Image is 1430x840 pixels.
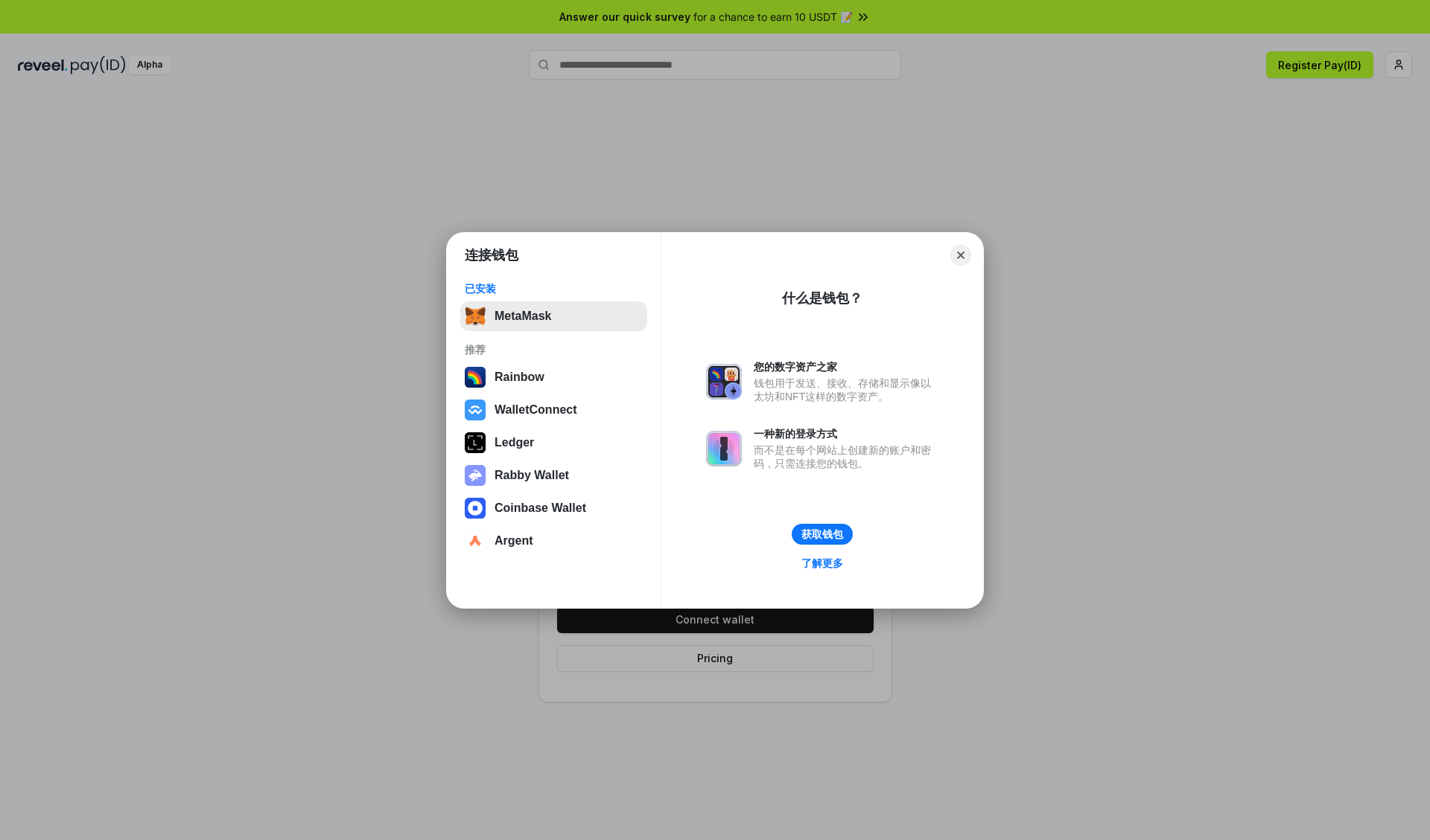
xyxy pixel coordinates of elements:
[465,400,486,420] img: svg+xml,%3Csvg%20width%3D%2228%22%20height%3D%2228%22%20viewBox%3D%220%200%2028%2028%22%20fill%3D...
[792,524,853,545] button: 获取钱包
[495,469,569,482] div: Rabby Wallet
[460,428,647,458] button: Ledger
[465,465,486,486] img: svg+xml,%3Csvg%20xmlns%3D%22http%3A%2F%2Fwww.w3.org%2F2000%2Fsvg%22%20fill%3D%22none%22%20viewBox...
[950,245,971,266] button: Close
[754,443,938,470] div: 而不是在每个网站上创建新的账户和密码，只需连接您的钱包。
[460,301,647,331] button: MetaMask
[465,282,643,295] div: 已安装
[495,534,533,548] div: Argent
[495,501,586,515] div: Coinbase Wallet
[460,526,647,556] button: Argent
[495,436,534,449] div: Ledger
[465,343,643,356] div: 推荐
[782,289,862,307] div: 什么是钱包？
[801,557,843,570] div: 了解更多
[495,310,551,323] div: MetaMask
[460,493,647,523] button: Coinbase Wallet
[706,431,742,467] img: svg+xml,%3Csvg%20xmlns%3D%22http%3A%2F%2Fwww.w3.org%2F2000%2Fsvg%22%20fill%3D%22none%22%20viewBox...
[460,461,647,490] button: Rabby Wallet
[465,530,486,551] img: svg+xml,%3Csvg%20width%3D%2228%22%20height%3D%2228%22%20viewBox%3D%220%200%2028%2028%22%20fill%3D...
[754,360,938,373] div: 您的数字资产之家
[460,362,647,392] button: Rainbow
[792,554,852,573] a: 了解更多
[754,427,938,440] div: 一种新的登录方式
[706,364,742,400] img: svg+xml,%3Csvg%20xmlns%3D%22http%3A%2F%2Fwww.w3.org%2F2000%2Fsvg%22%20fill%3D%22none%22%20viewBox...
[495,371,544,384] div: Rainbow
[465,432,486,453] img: svg+xml,%3Csvg%20xmlns%3D%22http%3A%2F%2Fwww.w3.org%2F2000%2Fsvg%22%20width%3D%2228%22%20height%3...
[465,246,518,264] h1: 连接钱包
[465,498,486,519] img: svg+xml,%3Csvg%20width%3D%2228%22%20height%3D%2228%22%20viewBox%3D%220%200%2028%2028%22%20fill%3D...
[465,306,486,327] img: svg+xml,%3Csvg%20fill%3D%22none%22%20height%3D%2233%22%20viewBox%3D%220%200%2035%2033%22%20width%...
[465,367,486,388] img: svg+xml,%3Csvg%20width%3D%22120%22%20height%3D%22120%22%20viewBox%3D%220%200%20120%20120%22%20fil...
[801,528,843,541] div: 获取钱包
[495,403,577,417] div: WalletConnect
[754,376,938,403] div: 钱包用于发送、接收、存储和显示像以太坊和NFT这样的数字资产。
[460,395,647,425] button: WalletConnect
